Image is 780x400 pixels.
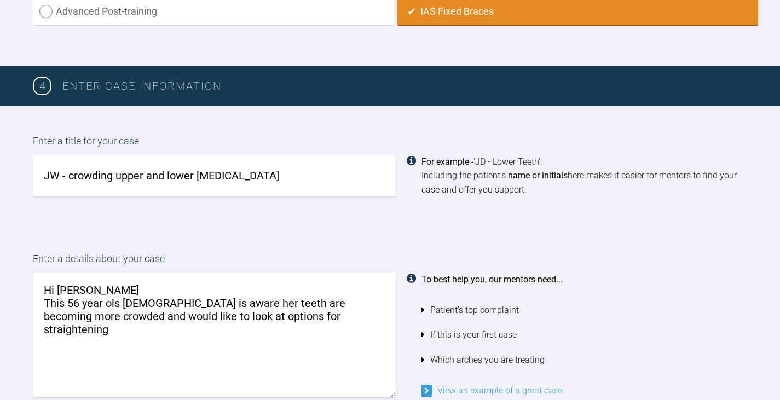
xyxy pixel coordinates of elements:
strong: For example - [421,156,473,167]
strong: To best help you, our mentors need... [421,274,563,285]
li: If this is your first case [421,322,748,347]
a: View an example of a great case [421,385,562,396]
input: JD - Lower Teeth [33,155,396,197]
textarea: Hi [PERSON_NAME] This 56 year ols [DEMOGRAPHIC_DATA] is aware her teeth are becoming more crowded... [33,273,396,397]
span: 4 [33,77,51,95]
li: Patient's top complaint [421,298,748,323]
label: Enter a title for your case [33,134,747,155]
div: 'JD - Lower Teeth'. Including the patient's here makes it easier for mentors to find your case an... [421,155,748,197]
strong: name or initials [508,170,568,181]
label: Enter a details about your case [33,251,747,273]
h3: Enter case information [62,77,747,95]
li: Which arches you are treating [421,347,748,373]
